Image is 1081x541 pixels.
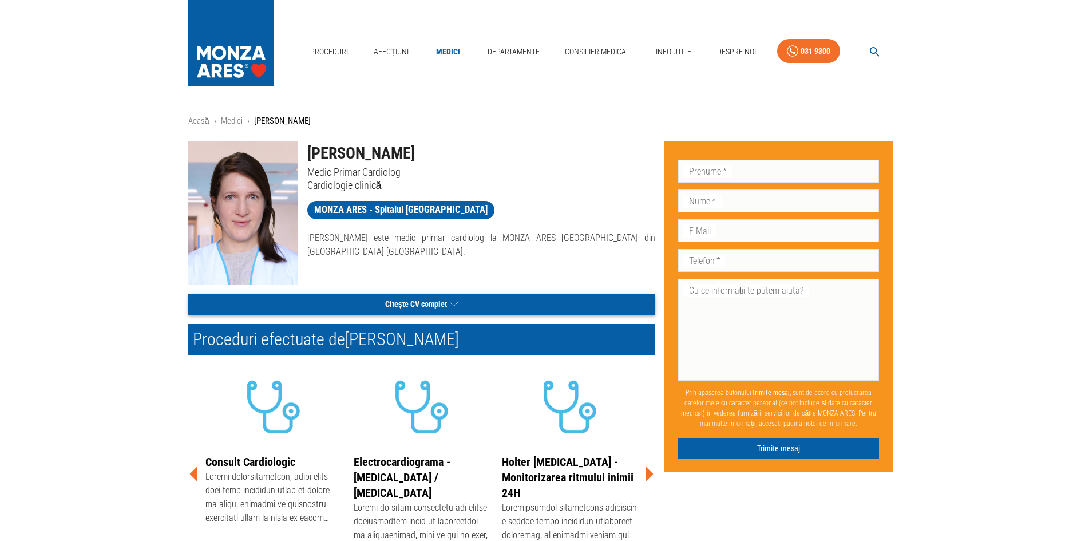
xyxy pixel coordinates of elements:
p: Prin apăsarea butonului , sunt de acord cu prelucrarea datelor mele cu caracter personal (ce pot ... [678,383,880,433]
b: Trimite mesaj [751,389,790,397]
h2: Proceduri efectuate de [PERSON_NAME] [188,324,655,355]
div: Loremi dolorsitametcon, adipi elits doei temp incididun utlab et dolore ma aliqu, enimadmi ve qui... [205,470,342,527]
a: Medici [430,40,466,64]
a: Departamente [483,40,544,64]
p: Medic Primar Cardiolog [307,165,655,179]
a: Afecțiuni [369,40,414,64]
button: Trimite mesaj [678,438,880,459]
a: Electrocardiograma - [MEDICAL_DATA] / [MEDICAL_DATA] [354,455,450,500]
a: Info Utile [651,40,696,64]
a: Consult Cardiologic [205,455,295,469]
a: Despre Noi [712,40,761,64]
span: MONZA ARES - Spitalul [GEOGRAPHIC_DATA] [307,203,494,217]
li: › [247,114,250,128]
p: [PERSON_NAME] [254,114,311,128]
h1: [PERSON_NAME] [307,141,655,165]
button: Citește CV complet [188,294,655,315]
a: 031 9300 [777,39,840,64]
img: Dr. Andreia Mihale [188,141,298,285]
a: Consilier Medical [560,40,635,64]
li: › [214,114,216,128]
a: Holter [MEDICAL_DATA] - Monitorizarea ritmului inimii 24H [502,455,633,500]
nav: breadcrumb [188,114,893,128]
div: 031 9300 [801,44,830,58]
a: Proceduri [306,40,353,64]
p: [PERSON_NAME] este medic primar cardiolog la MONZA ARES [GEOGRAPHIC_DATA] din [GEOGRAPHIC_DATA] [... [307,231,655,259]
a: Acasă [188,116,209,126]
a: MONZA ARES - Spitalul [GEOGRAPHIC_DATA] [307,201,494,219]
a: Medici [221,116,243,126]
p: Cardiologie clinică [307,179,655,192]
